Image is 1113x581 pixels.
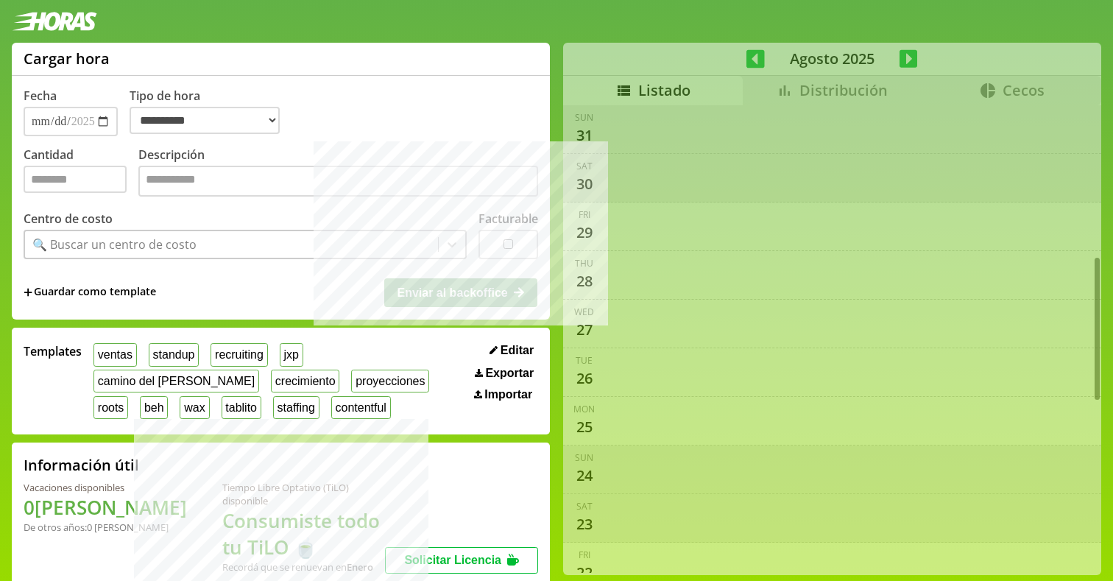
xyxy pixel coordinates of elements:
button: proyecciones [351,370,429,392]
span: Solicitar Licencia [404,554,501,566]
label: Tipo de hora [130,88,291,136]
button: jxp [280,343,303,366]
b: Enero [347,560,373,574]
span: Exportar [485,367,534,380]
span: Templates [24,343,82,359]
button: contentful [331,396,391,419]
button: Solicitar Licencia [385,547,538,574]
label: Facturable [478,211,538,227]
div: 🔍 Buscar un centro de costo [32,236,197,253]
span: +Guardar como template [24,284,156,300]
h1: 0 [PERSON_NAME] [24,494,187,521]
label: Descripción [138,147,538,200]
label: Fecha [24,88,57,104]
select: Tipo de hora [130,107,280,134]
div: Recordá que se renuevan en [222,560,385,574]
label: Centro de costo [24,211,113,227]
div: De otros años: 0 [PERSON_NAME] [24,521,187,534]
button: Exportar [470,366,538,381]
button: wax [180,396,209,419]
div: Vacaciones disponibles [24,481,187,494]
button: camino del [PERSON_NAME] [93,370,259,392]
h2: Información útil [24,455,139,475]
button: Editar [485,343,538,358]
button: roots [93,396,128,419]
button: staffing [273,396,319,419]
button: beh [140,396,168,419]
span: + [24,284,32,300]
img: logotipo [12,12,97,31]
span: Editar [501,344,534,357]
label: Cantidad [24,147,138,200]
button: standup [149,343,199,366]
textarea: Descripción [138,166,538,197]
button: tablito [222,396,261,419]
button: crecimiento [271,370,339,392]
input: Cantidad [24,166,127,193]
button: ventas [93,343,137,366]
h1: Consumiste todo tu TiLO 🍵 [222,507,385,560]
span: Importar [484,388,532,401]
button: recruiting [211,343,267,366]
div: Tiempo Libre Optativo (TiLO) disponible [222,481,385,507]
h1: Cargar hora [24,49,110,68]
